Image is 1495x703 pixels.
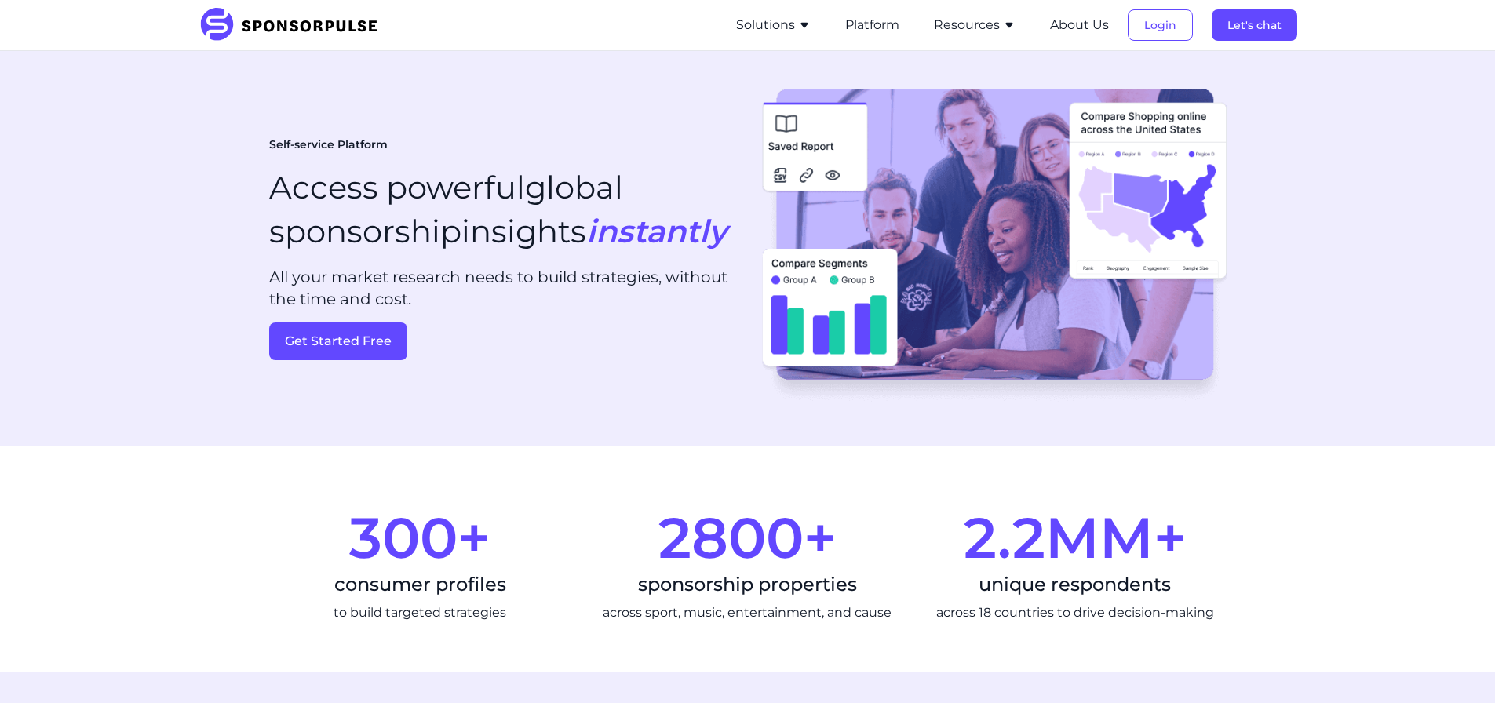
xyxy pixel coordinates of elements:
[1212,9,1297,41] button: Let's chat
[1128,9,1193,41] button: Login
[845,18,899,32] a: Platform
[269,137,388,153] span: Self-service Platform
[924,572,1226,597] div: unique respondents
[199,8,389,42] img: SponsorPulse
[1050,16,1109,35] button: About Us
[845,16,899,35] button: Platform
[736,16,811,35] button: Solutions
[269,322,407,360] button: Get Started Free
[924,603,1226,622] div: across 18 countries to drive decision-making
[269,509,571,566] div: 300+
[1417,628,1495,703] iframe: Chat Widget
[1128,18,1193,32] a: Login
[934,16,1016,35] button: Resources
[269,266,735,310] p: All your market research needs to build strategies, without the time and cost.
[269,166,735,253] h1: Access powerful global sponsorship insights
[596,603,899,622] div: across sport, music, entertainment, and cause
[924,509,1226,566] div: 2.2MM+
[586,212,727,250] span: instantly
[269,603,571,622] div: to build targeted strategies
[1050,18,1109,32] a: About Us
[269,322,735,360] a: Get Started Free
[1212,18,1297,32] a: Let's chat
[596,509,899,566] div: 2800+
[596,572,899,597] div: sponsorship properties
[269,572,571,597] div: consumer profiles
